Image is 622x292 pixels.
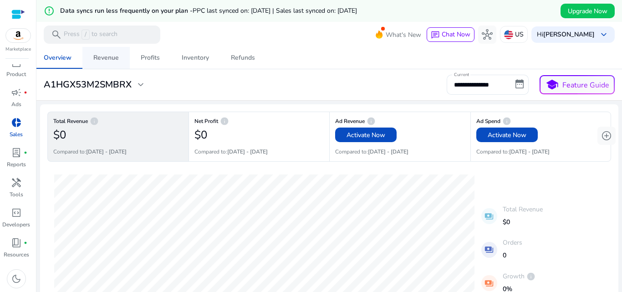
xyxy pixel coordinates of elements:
[90,117,99,126] span: info
[598,29,609,40] span: keyboard_arrow_down
[194,120,324,122] h6: Net Profit
[6,70,26,78] p: Product
[44,55,71,61] div: Overview
[481,275,497,291] mat-icon: payments
[11,147,22,158] span: lab_profile
[543,30,595,39] b: [PERSON_NAME]
[82,30,90,40] span: /
[509,148,550,155] b: [DATE] - [DATE]
[540,75,615,94] button: schoolFeature Guide
[86,148,127,155] b: [DATE] - [DATE]
[335,148,408,156] p: Compared to:
[335,120,465,122] h6: Ad Revenue
[482,29,493,40] span: hub
[478,26,496,44] button: hub
[11,237,22,248] span: book_4
[11,177,22,188] span: handyman
[135,79,146,90] span: expand_more
[11,273,22,284] span: dark_mode
[481,242,497,258] mat-icon: payments
[601,130,612,141] span: add_circle
[220,117,229,126] span: info
[194,128,207,142] h2: $0
[561,4,615,18] button: Upgrade Now
[182,55,209,61] div: Inventory
[44,5,55,16] mat-icon: error_outline
[427,27,474,42] button: chatChat Now
[193,6,357,15] span: PPC last synced on: [DATE] | Sales last synced on: [DATE]
[194,148,268,156] p: Compared to:
[347,130,385,140] span: Activate Now
[141,55,160,61] div: Profits
[11,100,21,108] p: Ads
[503,217,543,227] p: $0
[227,148,268,155] b: [DATE] - [DATE]
[44,79,132,90] h3: A1HGX53M2SMBRX
[24,91,27,94] span: fiber_manual_record
[503,205,543,214] p: Total Revenue
[24,151,27,154] span: fiber_manual_record
[11,207,22,218] span: code_blocks
[481,208,497,224] mat-icon: payments
[476,128,538,142] button: Activate Now
[502,117,511,126] span: info
[442,30,470,39] span: Chat Now
[53,128,66,142] h2: $0
[368,148,408,155] b: [DATE] - [DATE]
[504,30,513,39] img: us.svg
[60,7,357,15] h5: Data syncs run less frequently on your plan -
[454,72,469,78] mat-label: Current
[10,190,23,199] p: Tools
[562,80,609,91] p: Feature Guide
[431,31,440,40] span: chat
[335,128,397,142] button: Activate Now
[476,148,550,156] p: Compared to:
[64,30,117,40] p: Press to search
[4,251,29,259] p: Resources
[386,27,421,43] span: What's New
[503,251,522,260] p: 0
[53,120,183,122] h6: Total Revenue
[11,57,22,68] span: inventory_2
[503,272,535,281] p: Growth
[11,117,22,128] span: donut_small
[24,241,27,245] span: fiber_manual_record
[10,130,23,138] p: Sales
[476,120,606,122] h6: Ad Spend
[568,6,607,16] span: Upgrade Now
[2,220,30,229] p: Developers
[503,238,522,247] p: Orders
[6,29,31,42] img: amazon.svg
[546,78,559,92] span: school
[367,117,376,126] span: info
[597,127,616,145] button: add_circle
[537,31,595,38] p: Hi
[11,87,22,98] span: campaign
[53,148,127,156] p: Compared to:
[488,130,526,140] span: Activate Now
[526,272,535,281] span: info
[7,160,26,169] p: Reports
[93,55,119,61] div: Revenue
[231,55,255,61] div: Refunds
[51,29,62,40] span: search
[5,46,31,53] p: Marketplace
[515,26,524,42] p: US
